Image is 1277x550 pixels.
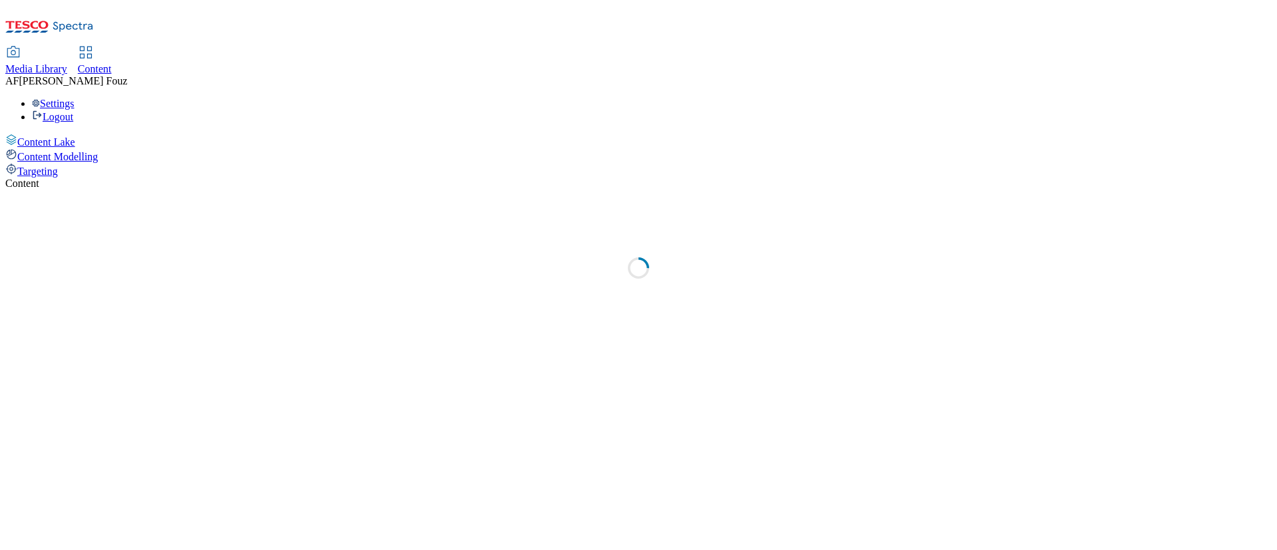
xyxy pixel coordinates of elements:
[78,47,112,75] a: Content
[5,47,67,75] a: Media Library
[5,178,1272,190] div: Content
[5,163,1272,178] a: Targeting
[5,75,19,86] span: AF
[5,148,1272,163] a: Content Modelling
[19,75,127,86] span: [PERSON_NAME] Fouz
[17,136,75,148] span: Content Lake
[17,166,58,177] span: Targeting
[17,151,98,162] span: Content Modelling
[32,98,74,109] a: Settings
[78,63,112,74] span: Content
[5,63,67,74] span: Media Library
[32,111,73,122] a: Logout
[5,134,1272,148] a: Content Lake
